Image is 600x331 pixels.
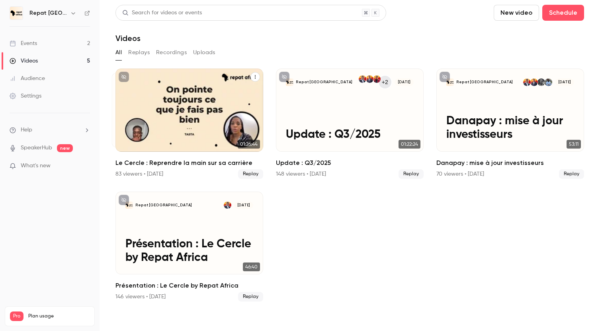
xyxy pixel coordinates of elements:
[125,202,133,209] img: Présentation : Le Cercle by Repat Africa
[276,69,424,179] li: Update : Q3/2025
[395,78,414,86] span: [DATE]
[10,74,45,82] div: Audience
[122,9,202,17] div: Search for videos or events
[115,5,584,326] section: Videos
[115,170,163,178] div: 83 viewers • [DATE]
[446,115,574,141] p: Danapay : mise à jour investisseurs
[125,238,253,264] p: Présentation : Le Cercle by Repat Africa
[57,144,73,152] span: new
[115,69,263,179] a: Le Cercle : Reprendre la main sur sa carrièreRepat [GEOGRAPHIC_DATA]Hannah DehauteurKara Diaby[DA...
[238,169,263,179] span: Replay
[115,69,263,179] li: Le Cercle : Reprendre la main sur sa carrière
[399,140,420,149] span: 01:22:24
[10,92,41,100] div: Settings
[115,158,263,168] h2: Le Cercle : Reprendre la main sur sa carrière
[537,78,545,86] img: Moussa Dembele
[10,57,38,65] div: Videos
[530,78,538,86] img: Mounir Telkass
[286,128,414,142] p: Update : Q3/2025
[115,293,166,301] div: 146 viewers • [DATE]
[542,5,584,21] button: Schedule
[115,69,584,302] ul: Videos
[378,75,392,89] div: +2
[156,46,187,59] button: Recordings
[238,292,263,302] span: Replay
[128,46,150,59] button: Replays
[10,311,23,321] span: Pro
[115,192,263,302] a: Présentation : Le Cercle by Repat AfricaRepat [GEOGRAPHIC_DATA]Kara Diaby[DATE]Présentation : Le ...
[559,169,584,179] span: Replay
[436,69,584,179] li: Danapay : mise à jour investisseurs
[193,46,215,59] button: Uploads
[494,5,539,21] button: New video
[555,78,574,86] span: [DATE]
[243,262,260,271] span: 46:40
[115,33,141,43] h1: Videos
[359,75,366,83] img: Kara Diaby
[21,144,52,152] a: SpeakerHub
[279,72,289,82] button: unpublished
[238,140,260,149] span: 01:26:44
[28,313,90,319] span: Plan usage
[10,39,37,47] div: Events
[523,78,531,86] img: Kara Diaby
[119,195,129,205] button: unpublished
[80,163,90,170] iframe: Noticeable Trigger
[545,78,552,86] img: Demba Dembele
[446,78,454,86] img: Danapay : mise à jour investisseurs
[115,46,122,59] button: All
[21,162,51,170] span: What's new
[440,72,450,82] button: unpublished
[567,140,581,149] span: 53:11
[436,69,584,179] a: Danapay : mise à jour investisseursRepat [GEOGRAPHIC_DATA]Demba DembeleMoussa DembeleMounir Telka...
[436,158,584,168] h2: Danapay : mise à jour investisseurs
[276,158,424,168] h2: Update : Q3/2025
[276,170,326,178] div: 148 viewers • [DATE]
[399,169,424,179] span: Replay
[119,72,129,82] button: unpublished
[456,80,513,85] p: Repat [GEOGRAPHIC_DATA]
[10,126,90,134] li: help-dropdown-opener
[115,192,263,302] li: Présentation : Le Cercle by Repat Africa
[366,75,373,83] img: Mounir Telkass
[234,202,253,209] span: [DATE]
[276,69,424,179] a: Update : Q3/2025Repat [GEOGRAPHIC_DATA]+2Fatoumata DiaMounir TelkassKara Diaby[DATE]Update : Q3/2...
[115,281,263,290] h2: Présentation : Le Cercle by Repat Africa
[21,126,32,134] span: Help
[29,9,67,17] h6: Repat [GEOGRAPHIC_DATA]
[135,203,192,208] p: Repat [GEOGRAPHIC_DATA]
[436,170,484,178] div: 70 viewers • [DATE]
[286,78,293,86] img: Update : Q3/2025
[296,80,352,85] p: Repat [GEOGRAPHIC_DATA]
[373,75,381,83] img: Fatoumata Dia
[224,202,231,209] img: Kara Diaby
[10,7,23,20] img: Repat Africa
